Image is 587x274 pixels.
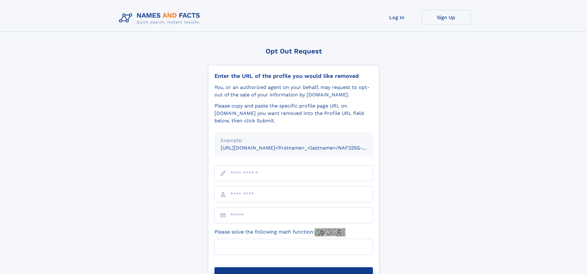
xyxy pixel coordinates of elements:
[372,10,422,25] a: Log In
[221,145,385,151] small: [URL][DOMAIN_NAME]<firstname>_<lastname>/NAF325G-xxxxxxxx
[208,47,379,55] div: Opt Out Request
[214,73,373,79] div: Enter the URL of the profile you would like removed
[214,84,373,99] div: You, or an authorized agent on your behalf, may request to opt-out of the sale of your informatio...
[214,228,345,236] label: Please solve the following math function:
[221,137,367,144] div: Example:
[422,10,471,25] a: Sign Up
[116,10,205,27] img: Logo Names and Facts
[214,102,373,124] div: Please copy and paste the specific profile page URL on [DOMAIN_NAME] you want removed into the Pr...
